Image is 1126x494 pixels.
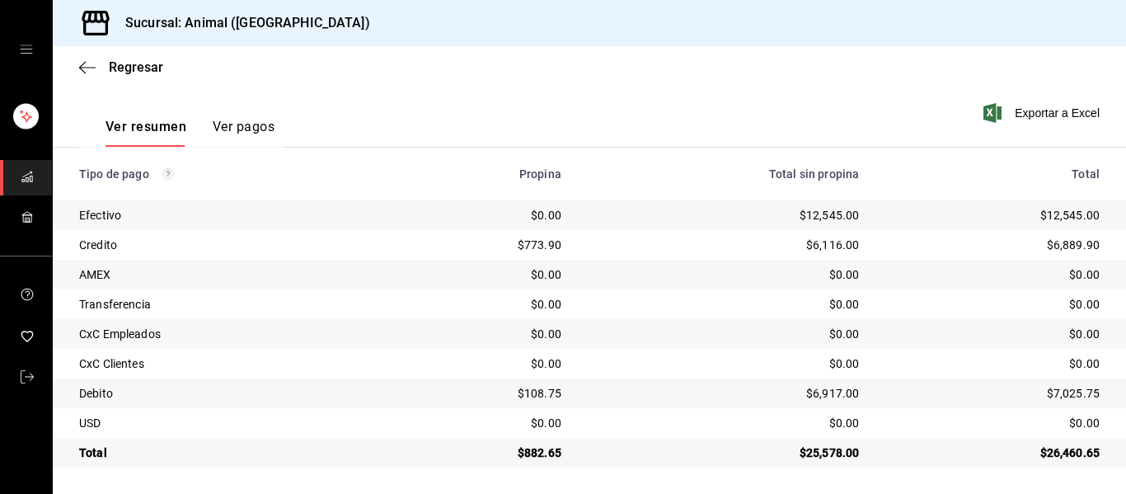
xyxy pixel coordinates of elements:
div: Debito [79,385,382,402]
div: $773.90 [409,237,561,253]
svg: Los pagos realizados con Pay y otras terminales son montos brutos. [162,168,174,180]
div: $108.75 [409,385,561,402]
div: $25,578.00 [588,445,859,461]
div: $12,545.00 [588,207,859,223]
div: $0.00 [885,296,1100,313]
div: $0.00 [409,296,561,313]
div: AMEX [79,266,382,283]
button: open drawer [20,43,33,56]
div: $0.00 [409,266,561,283]
div: $0.00 [885,326,1100,342]
div: $0.00 [885,355,1100,372]
button: Ver resumen [106,119,186,147]
div: $0.00 [409,355,561,372]
div: Propina [409,167,561,181]
div: navigation tabs [106,119,274,147]
div: $0.00 [588,266,859,283]
div: $12,545.00 [885,207,1100,223]
div: $0.00 [885,266,1100,283]
div: $0.00 [409,326,561,342]
button: Ver pagos [213,119,274,147]
div: Total [885,167,1100,181]
button: Exportar a Excel [987,103,1100,123]
div: Efectivo [79,207,382,223]
div: Credito [79,237,382,253]
div: $0.00 [588,296,859,313]
div: $0.00 [588,355,859,372]
div: USD [79,415,382,431]
button: Regresar [79,59,163,75]
div: $0.00 [885,415,1100,431]
div: CxC Empleados [79,326,382,342]
div: $26,460.65 [885,445,1100,461]
div: $6,889.90 [885,237,1100,253]
div: $0.00 [588,415,859,431]
div: $0.00 [409,207,561,223]
div: $0.00 [588,326,859,342]
div: CxC Clientes [79,355,382,372]
h3: Sucursal: Animal ([GEOGRAPHIC_DATA]) [112,13,370,33]
div: $6,116.00 [588,237,859,253]
div: $6,917.00 [588,385,859,402]
span: Regresar [109,59,163,75]
div: Transferencia [79,296,382,313]
div: $882.65 [409,445,561,461]
div: $7,025.75 [885,385,1100,402]
div: $0.00 [409,415,561,431]
div: Tipo de pago [79,167,382,181]
div: Total sin propina [588,167,859,181]
div: Total [79,445,382,461]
